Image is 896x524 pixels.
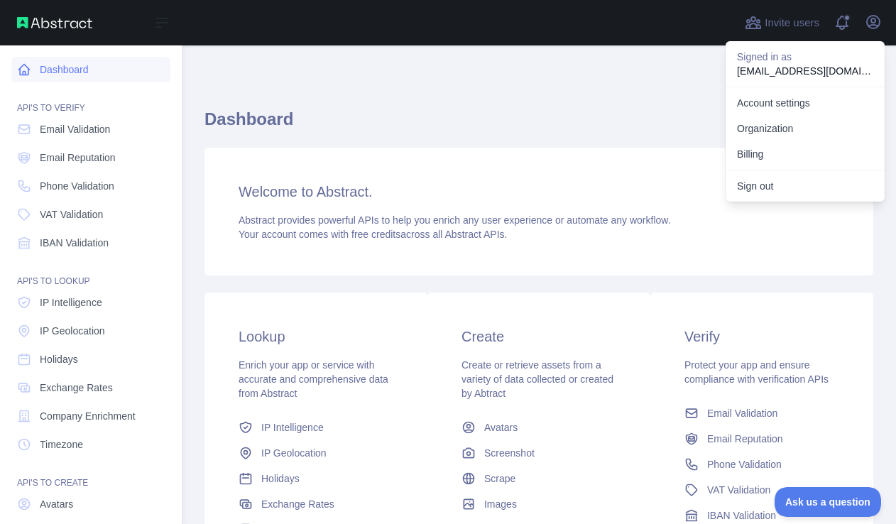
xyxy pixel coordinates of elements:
[11,290,170,315] a: IP Intelligence
[40,295,102,310] span: IP Intelligence
[11,491,170,517] a: Avatars
[461,327,616,346] h3: Create
[679,452,845,477] a: Phone Validation
[233,466,399,491] a: Holidays
[11,375,170,400] a: Exchange Rates
[707,457,782,471] span: Phone Validation
[707,432,783,446] span: Email Reputation
[233,491,399,517] a: Exchange Rates
[239,214,671,226] span: Abstract provides powerful APIs to help you enrich any user experience or automate any workflow.
[742,11,822,34] button: Invite users
[11,202,170,227] a: VAT Validation
[737,50,873,64] p: Signed in as
[765,15,819,31] span: Invite users
[11,432,170,457] a: Timezone
[484,446,535,460] span: Screenshot
[40,179,114,193] span: Phone Validation
[239,327,393,346] h3: Lookup
[239,182,839,202] h3: Welcome to Abstract.
[707,483,770,497] span: VAT Validation
[456,415,622,440] a: Avatars
[679,477,845,503] a: VAT Validation
[351,229,400,240] span: free credits
[456,466,622,491] a: Scrape
[726,173,885,199] button: Sign out
[456,491,622,517] a: Images
[679,400,845,426] a: Email Validation
[461,359,613,399] span: Create or retrieve assets from a variety of data collected or created by Abtract
[11,173,170,199] a: Phone Validation
[261,446,327,460] span: IP Geolocation
[239,359,388,399] span: Enrich your app or service with accurate and comprehensive data from Abstract
[11,230,170,256] a: IBAN Validation
[456,440,622,466] a: Screenshot
[484,471,515,486] span: Scrape
[11,460,170,488] div: API'S TO CREATE
[11,403,170,429] a: Company Enrichment
[11,85,170,114] div: API'S TO VERIFY
[726,141,885,167] button: Billing
[726,116,885,141] a: Organization
[737,64,873,78] p: [EMAIL_ADDRESS][DOMAIN_NAME]
[40,409,136,423] span: Company Enrichment
[484,497,517,511] span: Images
[775,487,882,517] iframe: Toggle Customer Support
[726,90,885,116] a: Account settings
[40,352,78,366] span: Holidays
[11,346,170,372] a: Holidays
[261,471,300,486] span: Holidays
[261,420,324,435] span: IP Intelligence
[40,437,83,452] span: Timezone
[707,406,777,420] span: Email Validation
[233,415,399,440] a: IP Intelligence
[11,57,170,82] a: Dashboard
[233,440,399,466] a: IP Geolocation
[204,108,873,142] h1: Dashboard
[11,258,170,287] div: API'S TO LOOKUP
[261,497,334,511] span: Exchange Rates
[40,497,73,511] span: Avatars
[707,508,776,523] span: IBAN Validation
[40,324,105,338] span: IP Geolocation
[11,116,170,142] a: Email Validation
[11,318,170,344] a: IP Geolocation
[684,327,839,346] h3: Verify
[11,145,170,170] a: Email Reputation
[40,122,110,136] span: Email Validation
[684,359,829,385] span: Protect your app and ensure compliance with verification APIs
[40,207,103,222] span: VAT Validation
[239,229,507,240] span: Your account comes with across all Abstract APIs.
[40,151,116,165] span: Email Reputation
[40,381,113,395] span: Exchange Rates
[17,17,92,28] img: Abstract API
[679,426,845,452] a: Email Reputation
[484,420,518,435] span: Avatars
[40,236,109,250] span: IBAN Validation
